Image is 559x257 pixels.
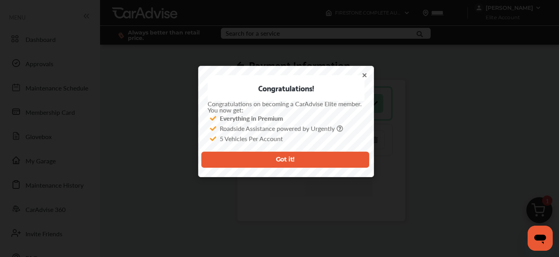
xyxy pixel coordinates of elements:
[208,99,362,108] span: Congratulations on becoming a CarAdvise Elite member.
[220,123,343,132] span: Roadside Assistance powered by Urgently
[208,75,364,101] div: Congratulations!
[528,226,553,251] iframe: Button to launch messaging window
[208,133,364,143] div: 5 Vehicles Per Account
[220,113,283,122] strong: Everything in Premium
[208,105,243,114] span: You now get:
[201,151,369,167] button: Got it!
